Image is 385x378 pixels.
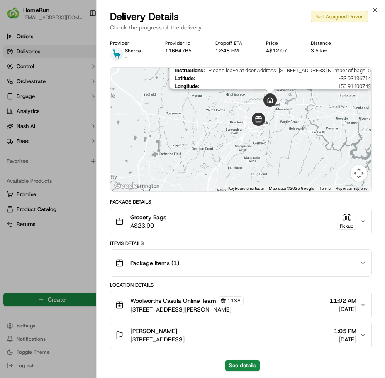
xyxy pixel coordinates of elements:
[130,259,179,267] span: Package Items ( 1 )
[110,47,123,61] img: sherpa_logo.png
[337,214,356,230] button: Pickup
[198,75,370,81] span: -33.93136714
[70,121,77,128] div: 💻
[58,140,100,147] a: Powered byPylon
[330,297,356,305] span: 11:02 AM
[165,40,209,47] div: Provider Id
[110,23,372,32] p: Check the progress of the delivery
[110,40,158,47] div: Provider
[28,79,136,88] div: Start new chat
[174,75,195,81] span: Latitude :
[83,141,100,147] span: Pylon
[8,79,23,94] img: 1736555255976-a54dd68f-1ca7-489b-9aae-adbdc363a1c4
[311,47,348,54] div: 3.5 km
[8,121,15,128] div: 📗
[130,335,185,344] span: [STREET_ADDRESS]
[174,83,199,89] span: Longitude :
[110,240,372,247] div: Items Details
[130,213,166,221] span: Grocery Bags
[130,305,244,314] span: [STREET_ADDRESS][PERSON_NAME]
[112,181,140,191] img: Google
[215,47,259,54] div: 12:48 PM
[130,221,166,230] span: A$23.90
[110,322,371,349] button: [PERSON_NAME][STREET_ADDRESS]1:05 PM[DATE]
[78,120,133,129] span: API Documentation
[266,47,304,54] div: A$12.07
[319,186,331,191] a: Terms (opens in new tab)
[130,297,216,305] span: Woolworths Casula Online Team
[110,282,372,288] div: Location Details
[8,33,151,47] p: Welcome 👋
[225,360,260,371] button: See details
[110,250,371,276] button: Package Items (1)
[337,223,356,230] div: Pickup
[17,120,63,129] span: Knowledge Base
[202,83,370,89] span: 150.91400742
[165,47,192,54] button: 11664765
[174,67,205,74] span: Instructions :
[334,327,356,335] span: 1:05 PM
[125,47,141,54] p: Sherpa
[215,40,259,47] div: Dropoff ETA
[28,88,105,94] div: We're available if you need us!
[336,186,369,191] a: Report a map error
[110,10,179,23] span: Delivery Details
[22,54,149,62] input: Got a question? Start typing here...
[334,335,356,344] span: [DATE]
[330,305,356,313] span: [DATE]
[208,67,370,74] span: Please leave at door Address: [STREET_ADDRESS] Number of bags: 5
[8,8,25,25] img: Nash
[227,297,241,304] span: 1138
[110,208,371,235] button: Grocery BagsA$23.90Pickup
[311,40,348,47] div: Distance
[351,165,367,182] button: Map camera controls
[266,40,304,47] div: Price
[110,199,372,205] div: Package Details
[125,54,127,61] span: -
[269,186,314,191] span: Map data ©2025 Google
[141,82,151,92] button: Start new chat
[228,186,264,191] button: Keyboard shortcuts
[110,291,371,319] button: Woolworths Casula Online Team1138[STREET_ADDRESS][PERSON_NAME]11:02 AM[DATE]
[67,117,136,132] a: 💻API Documentation
[5,117,67,132] a: 📗Knowledge Base
[112,181,140,191] a: Open this area in Google Maps (opens a new window)
[130,327,177,335] span: [PERSON_NAME]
